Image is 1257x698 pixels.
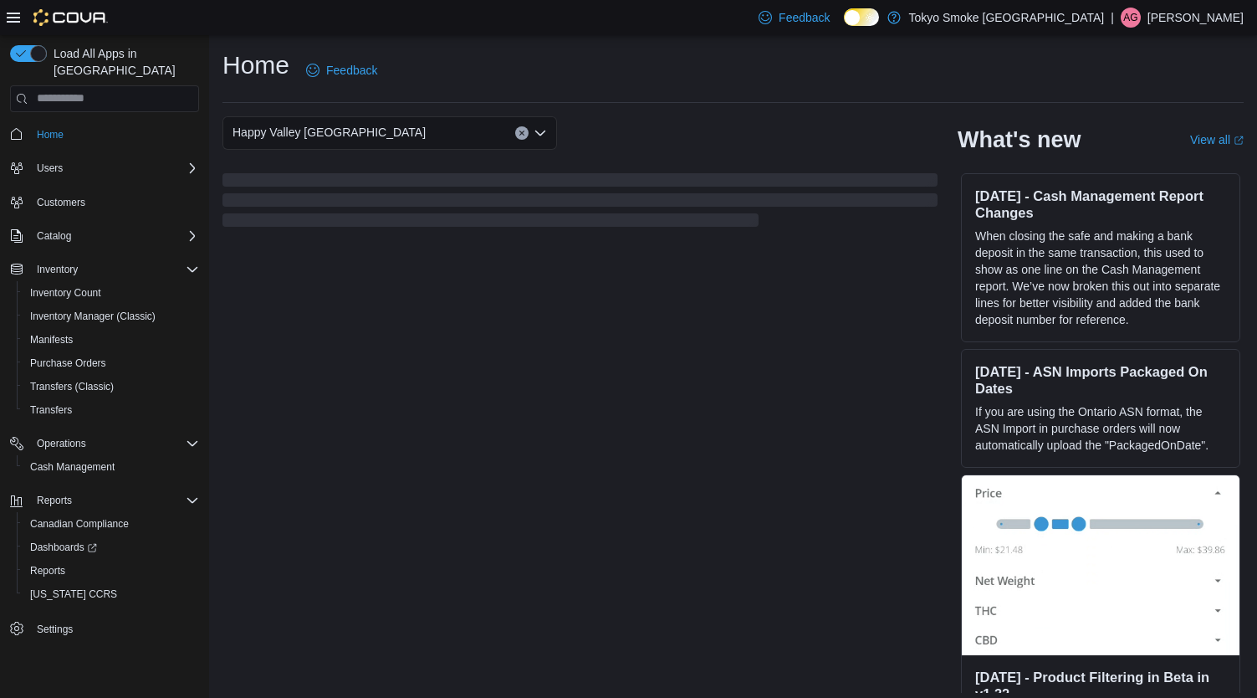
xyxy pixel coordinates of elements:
[17,352,206,375] button: Purchase Orders
[1147,8,1244,28] p: [PERSON_NAME]
[30,588,117,601] span: [US_STATE] CCRS
[23,330,199,350] span: Manifests
[30,192,199,213] span: Customers
[23,377,199,397] span: Transfers (Classic)
[3,190,206,214] button: Customers
[30,226,78,246] button: Catalog
[37,128,64,141] span: Home
[17,559,206,583] button: Reports
[23,306,199,326] span: Inventory Manager (Classic)
[17,375,206,398] button: Transfers (Classic)
[515,126,529,140] button: Clear input
[299,54,384,87] a: Feedback
[23,306,162,326] a: Inventory Manager (Classic)
[17,281,206,305] button: Inventory Count
[975,363,1226,397] h3: [DATE] - ASN Imports Packaged On Dates
[17,398,206,422] button: Transfers
[30,541,97,554] span: Dashboards
[23,561,72,581] a: Reports
[47,45,199,79] span: Load All Apps in [GEOGRAPHIC_DATA]
[909,8,1105,28] p: Tokyo Smoke [GEOGRAPHIC_DATA]
[30,517,129,531] span: Canadian Compliance
[23,457,121,477] a: Cash Management
[222,177,938,230] span: Loading
[17,455,206,479] button: Cash Management
[1234,136,1244,146] svg: External link
[30,564,65,577] span: Reports
[37,196,85,209] span: Customers
[23,537,104,557] a: Dashboards
[23,330,79,350] a: Manifests
[30,226,199,246] span: Catalog
[326,62,377,79] span: Feedback
[23,400,79,420] a: Transfers
[23,584,199,604] span: Washington CCRS
[30,286,101,300] span: Inventory Count
[30,434,199,454] span: Operations
[222,49,289,82] h1: Home
[30,158,199,178] span: Users
[23,353,113,373] a: Purchase Orders
[10,115,199,685] nav: Complex example
[23,514,135,534] a: Canadian Compliance
[30,403,72,417] span: Transfers
[30,158,69,178] button: Users
[1111,8,1114,28] p: |
[17,305,206,328] button: Inventory Manager (Classic)
[3,489,206,512] button: Reports
[23,457,199,477] span: Cash Management
[17,583,206,606] button: [US_STATE] CCRS
[3,258,206,281] button: Inventory
[1123,8,1137,28] span: AG
[30,619,79,639] a: Settings
[30,125,70,145] a: Home
[232,122,426,142] span: Happy Valley [GEOGRAPHIC_DATA]
[23,283,108,303] a: Inventory Count
[23,514,199,534] span: Canadian Compliance
[23,377,120,397] a: Transfers (Classic)
[3,224,206,248] button: Catalog
[37,263,78,276] span: Inventory
[30,124,199,145] span: Home
[23,400,199,420] span: Transfers
[33,9,108,26] img: Cova
[30,310,156,323] span: Inventory Manager (Classic)
[17,536,206,559] a: Dashboards
[3,122,206,146] button: Home
[975,228,1226,328] p: When closing the safe and making a bank deposit in the same transaction, this used to show as one...
[17,328,206,352] button: Manifests
[30,434,93,454] button: Operations
[3,157,206,180] button: Users
[37,229,71,243] span: Catalog
[30,490,79,511] button: Reports
[23,353,199,373] span: Purchase Orders
[30,618,199,639] span: Settings
[30,380,114,393] span: Transfers (Classic)
[30,259,199,280] span: Inventory
[3,616,206,640] button: Settings
[37,623,73,636] span: Settings
[30,333,73,346] span: Manifests
[975,187,1226,221] h3: [DATE] - Cash Management Report Changes
[30,357,106,370] span: Purchase Orders
[844,26,845,27] span: Dark Mode
[23,584,124,604] a: [US_STATE] CCRS
[23,561,199,581] span: Reports
[3,432,206,455] button: Operations
[23,537,199,557] span: Dashboards
[534,126,547,140] button: Open list of options
[17,512,206,536] button: Canadian Compliance
[752,1,836,34] a: Feedback
[37,162,63,175] span: Users
[844,8,879,26] input: Dark Mode
[30,259,84,280] button: Inventory
[30,192,92,213] a: Customers
[1121,8,1141,28] div: Allyson Gear
[37,437,86,450] span: Operations
[37,494,72,507] span: Reports
[975,403,1226,454] p: If you are using the Ontario ASN format, the ASN Import in purchase orders will now automatically...
[1190,133,1244,146] a: View allExternal link
[958,126,1081,153] h2: What's new
[779,9,830,26] span: Feedback
[30,490,199,511] span: Reports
